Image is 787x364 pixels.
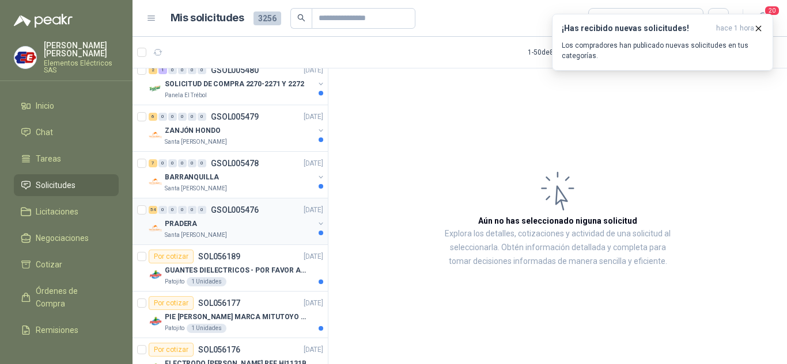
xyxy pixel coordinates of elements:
p: [DATE] [304,298,323,309]
a: 2 1 0 0 0 0 GSOL005480[DATE] Company LogoSOLICITUD DE COMPRA 2270-2271 Y 2272Panela El Trébol [149,63,326,100]
span: 20 [764,5,780,16]
a: Licitaciones [14,201,119,223]
p: Panela El Trébol [165,91,207,100]
div: 0 [188,206,196,214]
p: PRADERA [165,219,197,229]
span: Remisiones [36,324,78,336]
img: Company Logo [149,175,162,189]
span: 3256 [253,12,281,25]
h1: Mis solicitudes [171,10,244,26]
img: Company Logo [149,315,162,328]
a: 7 0 0 0 0 0 GSOL005478[DATE] Company LogoBARRANQUILLASanta [PERSON_NAME] [149,156,326,193]
div: 0 [168,66,177,74]
span: Solicitudes [36,179,75,191]
img: Company Logo [149,221,162,235]
div: 0 [198,206,206,214]
a: Remisiones [14,319,119,341]
div: 0 [168,113,177,121]
div: 0 [168,206,177,214]
a: 54 0 0 0 0 0 GSOL005476[DATE] Company LogoPRADERASanta [PERSON_NAME] [149,203,326,240]
div: 1 - 50 de 881 [528,43,599,62]
h3: Aún no has seleccionado niguna solicitud [478,214,637,227]
div: 0 [158,159,167,167]
div: Por cotizar [149,343,194,357]
div: Por cotizar [149,296,194,310]
div: 2 [149,66,157,74]
div: 0 [188,66,196,74]
p: Patojito [165,324,184,333]
p: [DATE] [304,158,323,169]
div: Por cotizar [149,250,194,263]
div: 0 [158,113,167,121]
p: [DATE] [304,65,323,76]
a: Inicio [14,95,119,117]
p: Explora los detalles, cotizaciones y actividad de una solicitud al seleccionarla. Obtén informaci... [444,227,672,269]
p: GSOL005476 [211,206,259,214]
p: Santa [PERSON_NAME] [165,231,227,240]
button: 20 [752,8,773,29]
div: 0 [198,66,206,74]
p: [DATE] [304,205,323,216]
p: GSOL005479 [211,113,259,121]
p: [DATE] [304,112,323,122]
div: 0 [178,206,187,214]
p: GSOL005478 [211,159,259,167]
img: Company Logo [149,82,162,95]
p: Santa [PERSON_NAME] [165,184,227,193]
a: 6 0 0 0 0 0 GSOL005479[DATE] Company LogoZANJÓN HONDOSanta [PERSON_NAME] [149,110,326,147]
div: 6 [149,113,157,121]
p: GUANTES DIELECTRICOS - POR FAVOR ADJUNTAR SU FICHA TECNICA [165,265,308,276]
span: Negociaciones [36,232,89,244]
a: Chat [14,121,119,143]
p: GSOL005480 [211,66,259,74]
div: Todas [596,12,620,25]
a: Cotizar [14,254,119,275]
a: Por cotizarSOL056177[DATE] Company LogoPIE [PERSON_NAME] MARCA MITUTOYO REF [PHONE_NUMBER]Patojit... [133,292,328,338]
span: Chat [36,126,53,139]
span: Cotizar [36,258,62,271]
p: Elementos Eléctricos SAS [44,60,119,74]
span: Órdenes de Compra [36,285,108,310]
a: Negociaciones [14,227,119,249]
p: BARRANQUILLA [165,172,219,183]
img: Company Logo [149,268,162,282]
p: SOL056177 [198,299,240,307]
span: Inicio [36,99,54,112]
h3: ¡Has recibido nuevas solicitudes! [562,24,712,33]
div: 0 [168,159,177,167]
div: 54 [149,206,157,214]
a: Por cotizarSOL056189[DATE] Company LogoGUANTES DIELECTRICOS - POR FAVOR ADJUNTAR SU FICHA TECNICA... [133,245,328,292]
a: Tareas [14,148,119,170]
div: 0 [188,159,196,167]
div: 0 [188,113,196,121]
p: SOLICITUD DE COMPRA 2270-2271 Y 2272 [165,79,304,90]
div: 7 [149,159,157,167]
img: Logo peakr [14,14,73,28]
p: Patojito [165,277,184,286]
p: SOL056189 [198,252,240,260]
p: Santa [PERSON_NAME] [165,137,227,147]
p: [DATE] [304,344,323,355]
p: [PERSON_NAME] [PERSON_NAME] [44,41,119,58]
a: Órdenes de Compra [14,280,119,315]
img: Company Logo [149,128,162,142]
img: Company Logo [14,47,36,68]
p: ZANJÓN HONDO [165,125,221,136]
div: 1 Unidades [187,277,226,286]
span: Tareas [36,152,61,165]
div: 0 [178,159,187,167]
div: 0 [178,66,187,74]
div: 0 [178,113,187,121]
div: 0 [198,159,206,167]
a: Solicitudes [14,174,119,196]
span: search [297,14,305,22]
div: 0 [198,113,206,121]
p: SOL056176 [198,346,240,354]
span: Licitaciones [36,205,78,218]
div: 1 Unidades [187,324,226,333]
p: PIE [PERSON_NAME] MARCA MITUTOYO REF [PHONE_NUMBER] [165,312,308,323]
div: 1 [158,66,167,74]
div: 0 [158,206,167,214]
span: hace 1 hora [716,24,754,33]
p: Los compradores han publicado nuevas solicitudes en tus categorías. [562,40,763,61]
